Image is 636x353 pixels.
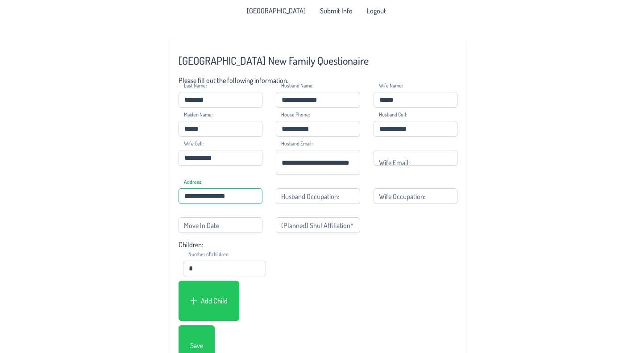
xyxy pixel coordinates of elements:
[201,296,228,305] span: Add Child
[315,4,358,18] a: Submit Info
[367,7,386,14] span: Logout
[184,292,233,309] button: Add Child
[320,7,353,14] span: Submit Info
[179,76,457,85] p: Please fill out the following information.
[179,54,457,67] h2: [GEOGRAPHIC_DATA] New Family Questionaire
[362,4,391,18] li: Logout
[179,240,457,249] p: Children:
[241,4,311,18] a: [GEOGRAPHIC_DATA]
[247,7,306,14] span: [GEOGRAPHIC_DATA]
[241,4,311,18] li: Pine Lake Park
